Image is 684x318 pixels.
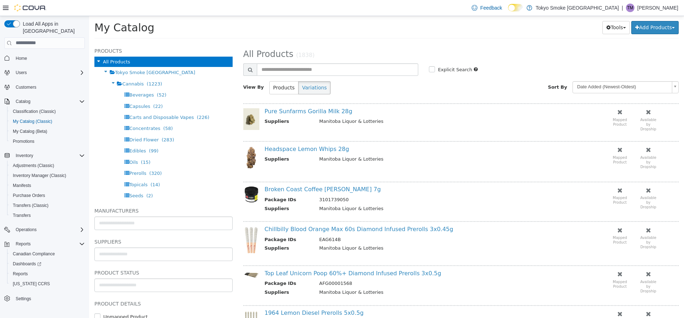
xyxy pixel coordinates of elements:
span: Feedback [480,4,502,11]
a: Promotions [10,137,37,146]
img: 150 [154,210,170,238]
button: Catalog [1,97,88,106]
td: Manitoba Liquor & Lotteries [225,140,472,148]
span: Date Added (Newest-Oldest) [484,66,580,77]
p: Tokyo Smoke [GEOGRAPHIC_DATA] [536,4,619,12]
span: Reports [10,270,85,278]
img: 150 [154,254,170,263]
td: 3101739050 [225,180,472,189]
span: View By [154,68,175,74]
button: Users [1,68,88,78]
th: Suppliers [176,229,225,238]
a: Settings [13,294,34,303]
span: My Catalog (Beta) [13,129,47,134]
a: Inventory Manager (Classic) [10,171,69,180]
span: Tokyo Smoke [GEOGRAPHIC_DATA] [26,54,106,59]
span: Operations [16,227,37,233]
small: Mapped Product [524,180,538,188]
button: Products [180,65,209,78]
span: (14) [61,166,71,171]
span: Load All Apps in [GEOGRAPHIC_DATA] [20,20,85,35]
img: 150 [154,130,170,154]
button: Reports [13,240,33,248]
a: Headspace Lemon Whips 28g [176,130,260,136]
span: TM [627,4,633,12]
button: Inventory Manager (Classic) [7,171,88,181]
th: Suppliers [176,102,225,111]
small: Mapped Product [524,102,538,110]
span: Operations [13,225,85,234]
span: All Products [154,33,204,43]
span: Transfers [13,213,31,218]
span: [US_STATE] CCRS [13,281,50,287]
a: Chillbilly Blood Orange Max 60s Diamond Infused Prerolls 3x0.45g [176,210,364,217]
span: (22) [64,88,74,93]
td: Manitoba Liquor & Lotteries [225,229,472,238]
span: (58) [74,110,84,115]
a: Date Added (Newest-Oldest) [483,65,590,77]
span: (99) [60,132,69,137]
small: Available by Dropship [551,140,567,153]
a: Pure Sunfarms Gorilla Milk 28g [176,92,263,99]
span: Prerolls [40,155,57,160]
small: Available by Dropship [551,264,567,277]
small: Available by Dropship [551,180,567,193]
span: Adjustments (Classic) [13,163,54,168]
span: Inventory Manager (Classic) [10,171,85,180]
span: Capsules [40,88,61,93]
button: Purchase Orders [7,191,88,200]
span: Promotions [10,137,85,146]
button: Adjustments (Classic) [7,161,88,171]
button: Home [1,53,88,63]
span: Seeds [40,177,54,182]
button: Canadian Compliance [7,249,88,259]
a: Home [13,54,30,63]
th: Package IDs [176,220,225,229]
span: Dashboards [10,260,85,268]
p: [PERSON_NAME] [637,4,678,12]
a: Broken Coast Coffee [PERSON_NAME] 7g [176,170,292,177]
a: Transfers [10,211,33,220]
span: My Catalog (Classic) [10,117,85,126]
span: My Catalog (Classic) [13,119,52,124]
span: (52) [68,76,77,82]
button: Manifests [7,181,88,191]
span: Sort By [459,68,478,74]
label: Explicit Search [347,50,383,57]
button: Tools [513,5,541,18]
span: Reports [13,271,28,277]
span: Inventory Manager (Classic) [13,173,66,178]
span: Inventory [16,153,33,158]
p: | [622,4,623,12]
h5: Suppliers [5,221,144,230]
label: Unmapped Product [12,297,59,304]
a: Canadian Compliance [10,250,58,258]
span: Oils [40,144,49,149]
span: Transfers [10,211,85,220]
span: Manifests [13,183,31,188]
span: (15) [52,144,62,149]
span: Purchase Orders [10,191,85,200]
span: Customers [13,83,85,92]
span: Reports [13,240,85,248]
span: Purchase Orders [13,193,45,198]
span: All Products [14,43,41,48]
button: Classification (Classic) [7,106,88,116]
span: Concentrates [40,110,71,115]
a: Adjustments (Classic) [10,161,57,170]
button: Reports [1,239,88,249]
a: Reports [10,270,31,278]
span: Catalog [16,99,30,104]
button: Transfers [7,210,88,220]
h5: Products [5,31,144,39]
h5: Product Details [5,283,144,292]
th: Package IDs [176,264,225,273]
small: Mapped Product [524,220,538,228]
h5: Product Status [5,252,144,261]
button: [US_STATE] CCRS [7,279,88,289]
a: My Catalog (Beta) [10,127,50,136]
span: Transfers (Classic) [10,201,85,210]
a: Classification (Classic) [10,107,59,116]
img: Cova [14,4,46,11]
a: Dashboards [7,259,88,269]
